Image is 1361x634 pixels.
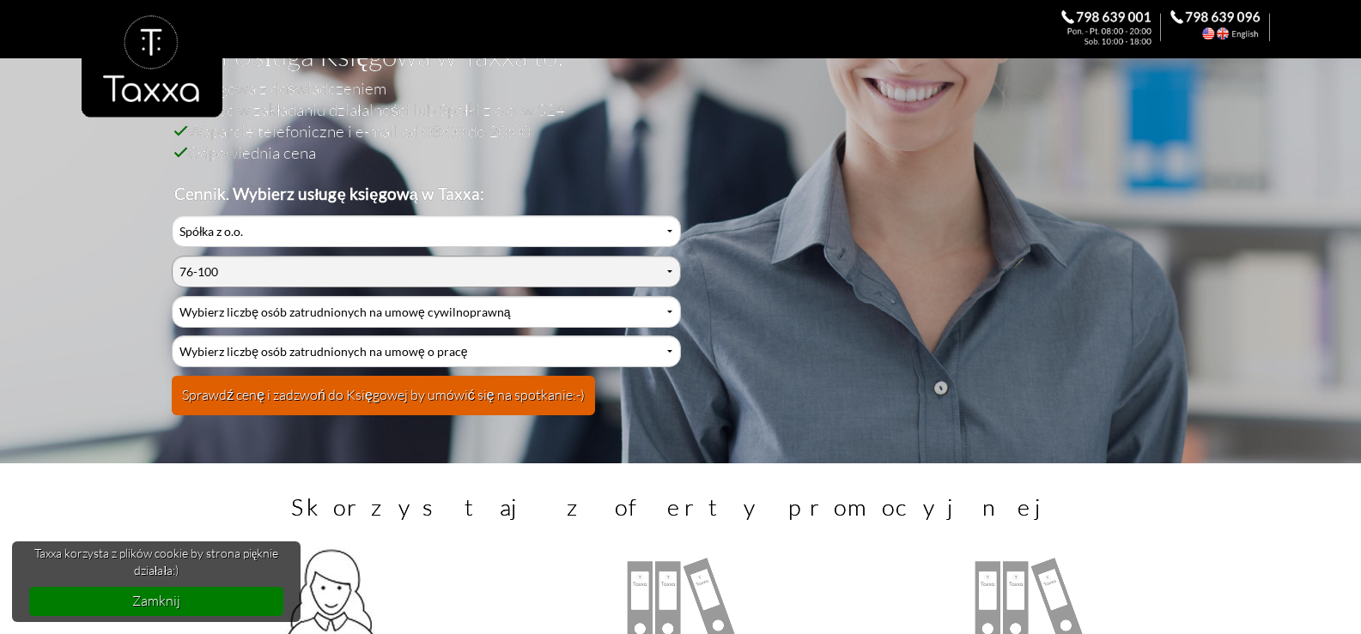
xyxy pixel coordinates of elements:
[12,541,301,622] div: cookieconsent
[236,492,1125,522] h3: Skorzystaj z oferty promocyjnej
[29,587,284,615] a: dismiss cookie message
[172,376,595,415] button: Sprawdź cenę i zadzwoń do Księgowej by umówić się na spotkanie:-)
[1170,10,1279,45] div: Call the Accountant. 798 639 096
[29,545,284,578] span: Taxxa korzysta z plików cookie by strona pięknie działała:)
[174,184,484,203] b: Cennik. Wybierz usługę księgową w Taxxa:
[1061,10,1170,45] div: Zadzwoń do Księgowej. 798 639 001
[172,215,680,426] div: Cennik Usług Księgowych Przyjaznej Księgowej w Biurze Rachunkowym Taxxa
